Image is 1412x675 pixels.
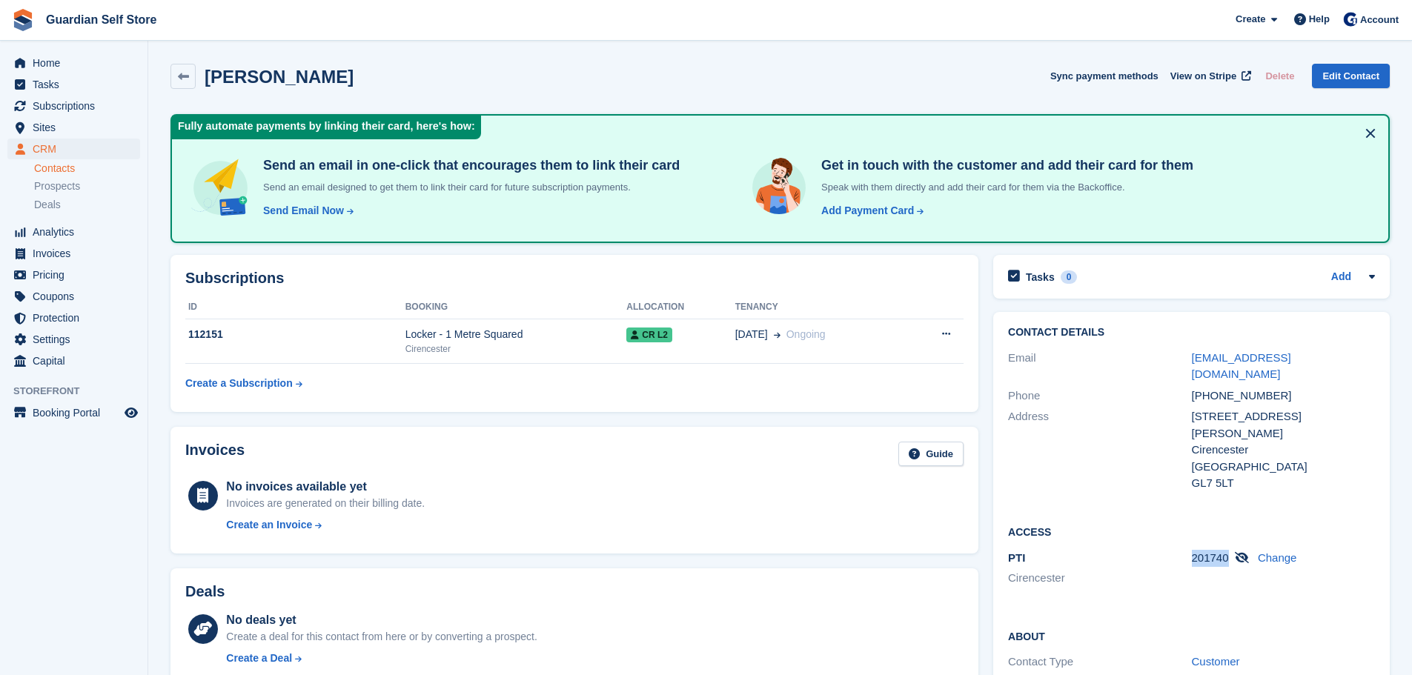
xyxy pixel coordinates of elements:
[7,329,140,350] a: menu
[735,327,768,342] span: [DATE]
[1164,64,1254,88] a: View on Stripe
[185,370,302,397] a: Create a Subscription
[1008,551,1025,564] span: PTI
[1008,524,1375,539] h2: Access
[815,157,1193,174] h4: Get in touch with the customer and add their card for them
[7,286,140,307] a: menu
[405,327,627,342] div: Locker - 1 Metre Squared
[1008,570,1191,587] li: Cirencester
[33,96,122,116] span: Subscriptions
[185,376,293,391] div: Create a Subscription
[33,329,122,350] span: Settings
[1026,270,1055,284] h2: Tasks
[7,53,140,73] a: menu
[33,286,122,307] span: Coupons
[626,296,735,319] th: Allocation
[898,442,964,466] a: Guide
[405,296,627,319] th: Booking
[7,402,140,423] a: menu
[1312,64,1390,88] a: Edit Contact
[33,53,122,73] span: Home
[205,67,354,87] h2: [PERSON_NAME]
[786,328,826,340] span: Ongoing
[1008,654,1191,671] div: Contact Type
[1008,408,1191,492] div: Address
[226,478,425,496] div: No invoices available yet
[33,265,122,285] span: Pricing
[1050,64,1159,88] button: Sync payment methods
[226,517,425,533] a: Create an Invoice
[1170,69,1236,84] span: View on Stripe
[257,180,680,195] p: Send an email designed to get them to link their card for future subscription payments.
[1343,12,1358,27] img: Tom Scott
[33,350,122,371] span: Capital
[7,307,140,328] a: menu
[33,222,122,242] span: Analytics
[1259,64,1300,88] button: Delete
[626,327,672,342] span: CR L2
[1192,351,1291,381] a: [EMAIL_ADDRESS][DOMAIN_NAME]
[34,162,140,176] a: Contacts
[257,157,680,174] h4: Send an email in one-click that encourages them to link their card
[34,197,140,213] a: Deals
[7,243,140,264] a: menu
[190,157,251,219] img: send-email-b5881ef4c8f827a638e46e229e590028c7e36e3a6c99d2365469aff88783de13.svg
[122,404,140,422] a: Preview store
[815,203,925,219] a: Add Payment Card
[1192,408,1375,442] div: [STREET_ADDRESS][PERSON_NAME]
[1192,551,1229,564] span: 201740
[226,517,312,533] div: Create an Invoice
[7,74,140,95] a: menu
[33,243,122,264] span: Invoices
[226,651,537,666] a: Create a Deal
[7,350,140,371] a: menu
[33,402,122,423] span: Booking Portal
[1008,628,1375,643] h2: About
[735,296,906,319] th: Tenancy
[263,203,344,219] div: Send Email Now
[33,117,122,138] span: Sites
[1061,270,1078,284] div: 0
[821,203,914,219] div: Add Payment Card
[185,270,964,287] h2: Subscriptions
[13,384,148,399] span: Storefront
[185,442,245,466] h2: Invoices
[1008,327,1375,339] h2: Contact Details
[7,222,140,242] a: menu
[1192,459,1375,476] div: [GEOGRAPHIC_DATA]
[749,157,809,218] img: get-in-touch-e3e95b6451f4e49772a6039d3abdde126589d6f45a760754adfa51be33bf0f70.svg
[172,116,481,139] div: Fully automate payments by linking their card, here's how:
[1236,12,1265,27] span: Create
[7,265,140,285] a: menu
[1331,269,1351,286] a: Add
[226,629,537,645] div: Create a deal for this contact from here or by converting a prospect.
[33,139,122,159] span: CRM
[33,307,122,328] span: Protection
[7,96,140,116] a: menu
[1309,12,1330,27] span: Help
[7,139,140,159] a: menu
[34,179,80,193] span: Prospects
[40,7,162,32] a: Guardian Self Store
[226,611,537,629] div: No deals yet
[185,296,405,319] th: ID
[12,9,34,31] img: stora-icon-8386f47178a22dfd0bd8f6a31ec36ba5ce8667c1dd55bd0f319d3a0aa187defe.svg
[1360,13,1399,27] span: Account
[815,180,1193,195] p: Speak with them directly and add their card for them via the Backoffice.
[185,583,225,600] h2: Deals
[185,327,405,342] div: 112151
[34,179,140,194] a: Prospects
[34,198,61,212] span: Deals
[226,651,292,666] div: Create a Deal
[1192,475,1375,492] div: GL7 5LT
[1258,551,1297,564] a: Change
[1008,350,1191,383] div: Email
[33,74,122,95] span: Tasks
[405,342,627,356] div: Cirencester
[7,117,140,138] a: menu
[1192,442,1375,459] div: Cirencester
[226,496,425,511] div: Invoices are generated on their billing date.
[1008,388,1191,405] div: Phone
[1192,655,1240,668] a: Customer
[1192,388,1375,405] div: [PHONE_NUMBER]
